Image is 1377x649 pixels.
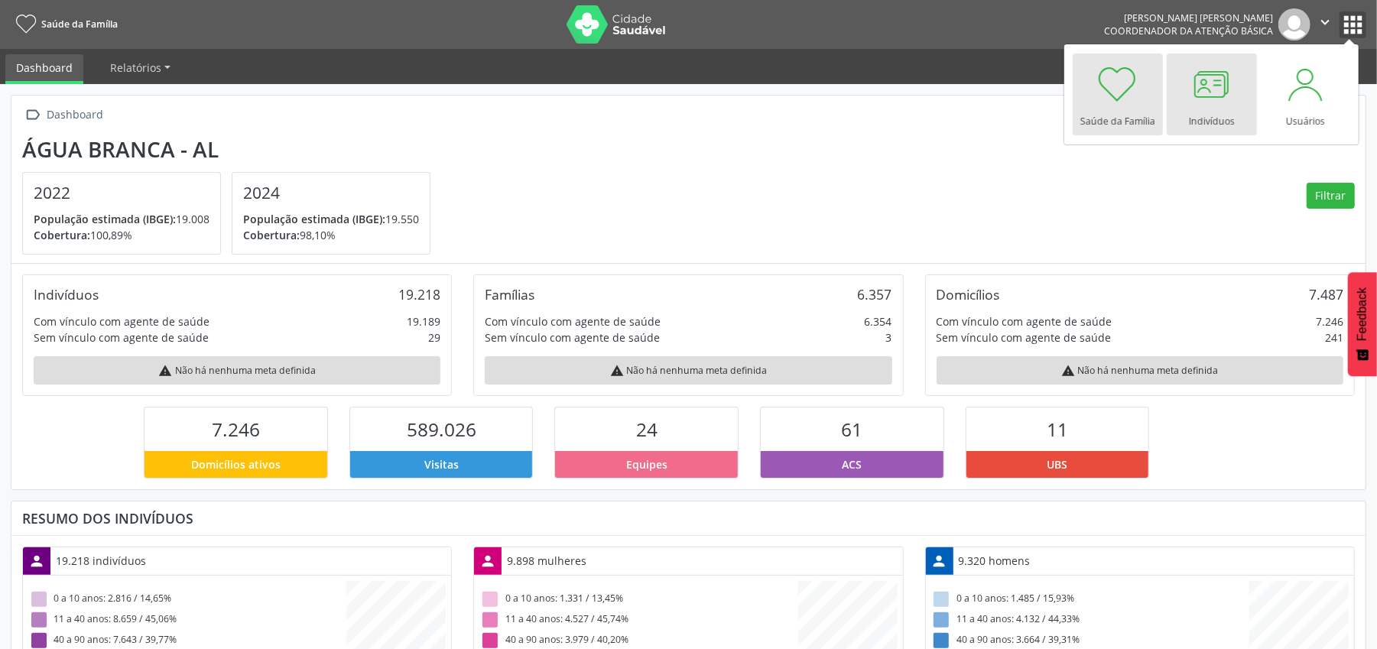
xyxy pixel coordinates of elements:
[931,553,948,569] i: person
[1340,11,1366,38] button: apps
[34,212,176,226] span: População estimada (IBGE):
[1104,11,1273,24] div: [PERSON_NAME] [PERSON_NAME]
[28,610,346,631] div: 11 a 40 anos: 8.659 / 45,06%
[28,553,45,569] i: person
[34,211,209,227] p: 19.008
[34,227,209,243] p: 100,89%
[626,456,667,472] span: Equipes
[243,228,300,242] span: Cobertura:
[953,547,1036,574] div: 9.320 homens
[931,589,1249,610] div: 0 a 10 anos: 1.485 / 15,93%
[22,137,441,162] div: Água Branca - AL
[34,329,209,346] div: Sem vínculo com agente de saúde
[34,286,99,303] div: Indivíduos
[407,313,440,329] div: 19.189
[937,329,1112,346] div: Sem vínculo com agente de saúde
[1307,183,1355,209] button: Filtrar
[1325,329,1343,346] div: 241
[1073,54,1163,135] a: Saúde da Família
[34,228,90,242] span: Cobertura:
[1356,287,1369,341] span: Feedback
[99,54,181,81] a: Relatórios
[5,54,83,84] a: Dashboard
[858,286,892,303] div: 6.357
[398,286,440,303] div: 19.218
[1047,417,1068,442] span: 11
[243,211,419,227] p: 19.550
[41,18,118,31] span: Saúde da Família
[841,417,862,442] span: 61
[407,417,476,442] span: 589.026
[22,104,44,126] i: 
[44,104,106,126] div: Dashboard
[11,11,118,37] a: Saúde da Família
[424,456,459,472] span: Visitas
[1061,364,1075,378] i: warning
[502,547,592,574] div: 9.898 mulheres
[842,456,862,472] span: ACS
[485,356,891,385] div: Não há nenhuma meta definida
[485,329,660,346] div: Sem vínculo com agente de saúde
[610,364,624,378] i: warning
[34,313,209,329] div: Com vínculo com agente de saúde
[191,456,281,472] span: Domicílios ativos
[485,286,534,303] div: Famílias
[1317,14,1333,31] i: 
[1316,313,1343,329] div: 7.246
[212,417,260,442] span: 7.246
[243,183,419,203] h4: 2024
[1278,8,1310,41] img: img
[479,589,797,610] div: 0 a 10 anos: 1.331 / 13,45%
[1047,456,1068,472] span: UBS
[485,313,661,329] div: Com vínculo com agente de saúde
[865,313,892,329] div: 6.354
[937,356,1343,385] div: Não há nenhuma meta definida
[50,547,151,574] div: 19.218 indivíduos
[886,329,892,346] div: 3
[22,104,106,126] a:  Dashboard
[1348,272,1377,376] button: Feedback - Mostrar pesquisa
[22,510,1355,527] div: Resumo dos indivíduos
[937,313,1112,329] div: Com vínculo com agente de saúde
[1309,286,1343,303] div: 7.487
[34,356,440,385] div: Não há nenhuma meta definida
[1167,54,1257,135] a: Indivíduos
[34,183,209,203] h4: 2022
[931,610,1249,631] div: 11 a 40 anos: 4.132 / 44,33%
[243,227,419,243] p: 98,10%
[636,417,658,442] span: 24
[479,553,496,569] i: person
[479,610,797,631] div: 11 a 40 anos: 4.527 / 45,74%
[158,364,172,378] i: warning
[1261,54,1351,135] a: Usuários
[1104,24,1273,37] span: Coordenador da Atenção Básica
[1310,8,1340,41] button: 
[428,329,440,346] div: 29
[28,589,346,610] div: 0 a 10 anos: 2.816 / 14,65%
[937,286,1000,303] div: Domicílios
[243,212,385,226] span: População estimada (IBGE):
[110,60,161,75] span: Relatórios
